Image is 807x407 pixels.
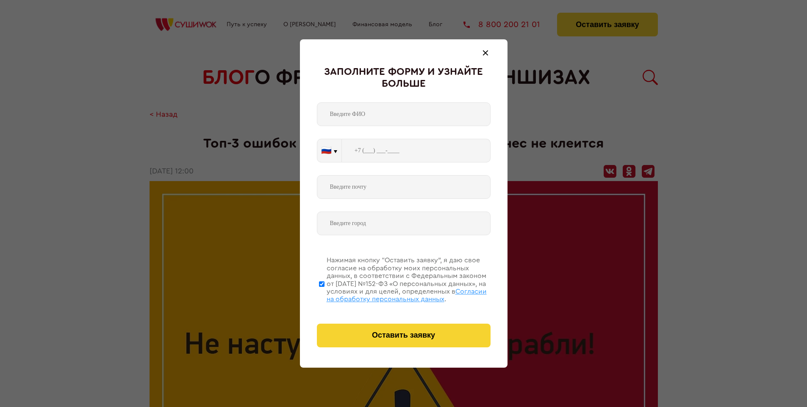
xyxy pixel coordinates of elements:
[327,256,491,303] div: Нажимая кнопку “Оставить заявку”, я даю свое согласие на обработку моих персональных данных, в со...
[317,175,491,199] input: Введите почту
[317,324,491,347] button: Оставить заявку
[317,102,491,126] input: Введите ФИО
[342,139,491,162] input: +7 (___) ___-____
[317,139,341,162] button: 🇷🇺
[317,66,491,90] div: Заполните форму и узнайте больше
[327,288,487,302] span: Согласии на обработку персональных данных
[317,212,491,235] input: Введите город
